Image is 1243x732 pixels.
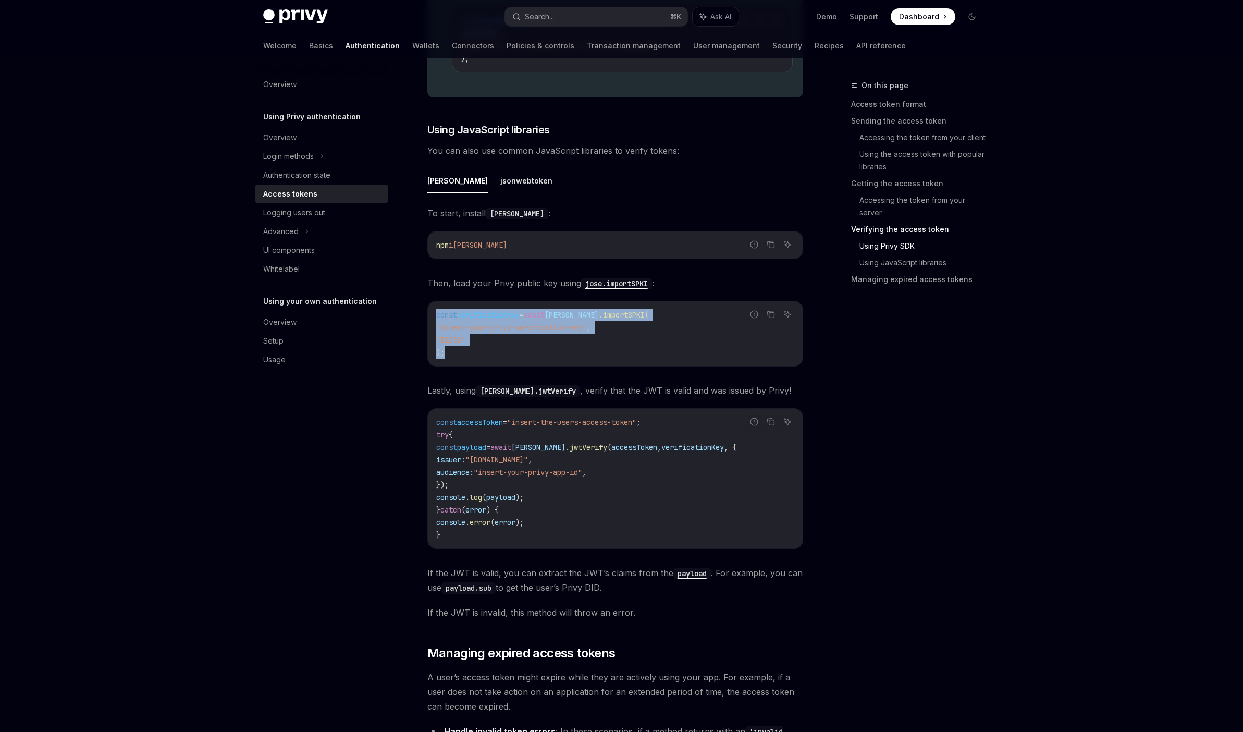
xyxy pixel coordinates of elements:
[427,143,803,158] span: You can also use common JavaScript libraries to verify tokens:
[441,582,496,594] code: payload.sub
[851,221,989,238] a: Verifying the access token
[964,8,980,25] button: Toggle dark mode
[587,33,681,58] a: Transaction management
[474,468,582,477] span: "insert-your-privy-app-id"
[611,443,657,452] span: accessToken
[891,8,955,25] a: Dashboard
[764,238,778,251] button: Copy the contents from the code block
[346,33,400,58] a: Authentication
[465,455,528,465] span: "[DOMAIN_NAME]"
[453,240,507,250] span: [PERSON_NAME]
[309,33,333,58] a: Basics
[636,418,641,427] span: ;
[482,493,486,502] span: (
[476,385,580,397] code: [PERSON_NAME].jwtVerify
[500,168,552,193] button: jsonwebtoken
[747,238,761,251] button: Report incorrect code
[764,308,778,321] button: Copy the contents from the code block
[781,415,794,429] button: Ask AI
[263,131,297,144] div: Overview
[263,9,328,24] img: dark logo
[581,278,652,288] a: jose.importSPKI
[457,443,486,452] span: payload
[263,295,377,308] h5: Using your own authentication
[581,278,652,289] code: jose.importSPKI
[436,518,465,527] span: console
[440,505,461,515] span: catch
[856,33,906,58] a: API reference
[899,11,939,22] span: Dashboard
[781,308,794,321] button: Ask AI
[851,175,989,192] a: Getting the access token
[507,418,636,427] span: "insert-the-users-access-token"
[851,271,989,288] a: Managing expired access tokens
[747,415,761,429] button: Report incorrect code
[263,316,297,328] div: Overview
[490,518,495,527] span: (
[436,480,449,490] span: });
[859,146,989,175] a: Using the access token with popular libraries
[427,645,616,662] span: Managing expired access tokens
[764,415,778,429] button: Copy the contents from the code block
[427,670,803,714] span: A user’s access token might expire while they are actively using your app. For example, if a user...
[486,505,499,515] span: ) {
[436,418,457,427] span: const
[507,33,574,58] a: Policies & controls
[263,111,361,123] h5: Using Privy authentication
[486,493,515,502] span: payload
[263,225,299,238] div: Advanced
[436,323,586,332] span: "insert-your-privy-verification-key"
[528,455,532,465] span: ,
[436,430,449,440] span: try
[263,353,286,366] div: Usage
[263,263,300,275] div: Whitelabel
[255,332,388,350] a: Setup
[255,185,388,203] a: Access tokens
[607,443,611,452] span: (
[255,260,388,278] a: Whitelabel
[436,505,440,515] span: }
[570,443,607,452] span: jwtVerify
[457,310,520,320] span: verificationKey
[427,168,488,193] button: [PERSON_NAME]
[427,383,803,398] span: Lastly, using , verify that the JWT is valid and was issued by Privy!
[486,208,548,219] code: [PERSON_NAME]
[520,310,524,320] span: =
[525,10,554,23] div: Search...
[436,493,465,502] span: console
[255,241,388,260] a: UI components
[263,244,315,257] div: UI components
[436,335,465,345] span: "ES256"
[461,505,465,515] span: (
[465,518,470,527] span: .
[495,518,515,527] span: error
[515,493,524,502] span: );
[263,150,314,163] div: Login methods
[859,238,989,254] a: Using Privy SDK
[599,310,603,320] span: .
[436,530,440,540] span: }
[412,33,439,58] a: Wallets
[673,568,711,579] code: payload
[263,169,330,181] div: Authentication state
[586,323,590,332] span: ,
[486,443,490,452] span: =
[859,254,989,271] a: Using JavaScript libraries
[603,310,645,320] span: importSPKI
[476,385,580,396] a: [PERSON_NAME].jwtVerify
[645,310,649,320] span: (
[255,166,388,185] a: Authentication state
[263,33,297,58] a: Welcome
[461,54,469,63] span: );
[851,113,989,129] a: Sending the access token
[427,123,550,137] span: Using JavaScript libraries
[859,192,989,221] a: Accessing the token from your server
[850,11,878,22] a: Support
[673,568,711,578] a: payload
[661,443,724,452] span: verificationKey
[436,455,465,465] span: issuer:
[263,335,284,347] div: Setup
[255,75,388,94] a: Overview
[851,96,989,113] a: Access token format
[449,240,453,250] span: i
